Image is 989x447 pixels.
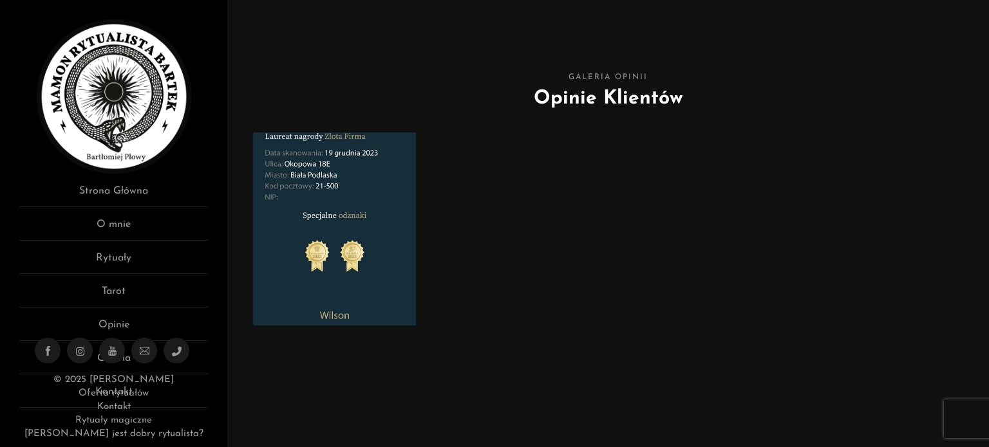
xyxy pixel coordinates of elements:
[19,183,208,207] a: Strona Główna
[253,84,963,113] h1: Opinie Klientów
[24,429,203,439] a: [PERSON_NAME] jest dobry rytualista?
[19,250,208,274] a: Rytuały
[97,402,131,412] a: Kontakt
[37,19,191,174] img: Rytualista Bartek
[19,284,208,307] a: Tarot
[75,415,151,425] a: Rytuały magiczne
[19,217,208,241] a: O mnie
[19,317,208,341] a: Opinie
[79,388,148,398] a: Oferta rytuałów
[253,71,963,84] span: Galeria Opinii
